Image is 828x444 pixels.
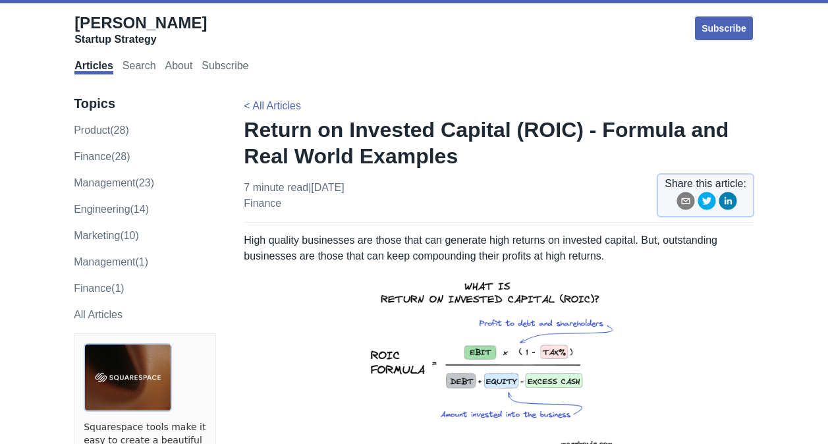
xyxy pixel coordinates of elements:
[74,283,124,294] a: Finance(1)
[74,151,130,162] a: finance(28)
[74,309,123,320] a: All Articles
[74,177,154,188] a: management(23)
[74,60,113,74] a: Articles
[244,198,281,209] a: finance
[694,15,754,42] a: Subscribe
[74,96,216,112] h3: Topics
[74,204,149,215] a: engineering(14)
[202,60,248,74] a: Subscribe
[244,117,754,169] h1: Return on Invested Capital (ROIC) - Formula and Real World Examples
[74,125,129,136] a: product(28)
[719,192,737,215] button: linkedin
[74,14,207,32] span: [PERSON_NAME]
[74,33,207,46] div: Startup Strategy
[84,343,172,412] img: ads via Carbon
[665,176,746,192] span: Share this article:
[123,60,156,74] a: Search
[244,180,344,211] p: 7 minute read | [DATE]
[698,192,716,215] button: twitter
[676,192,695,215] button: email
[74,13,207,46] a: [PERSON_NAME]Startup Strategy
[244,100,301,111] a: < All Articles
[165,60,193,74] a: About
[74,256,148,267] a: Management(1)
[74,230,139,241] a: marketing(10)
